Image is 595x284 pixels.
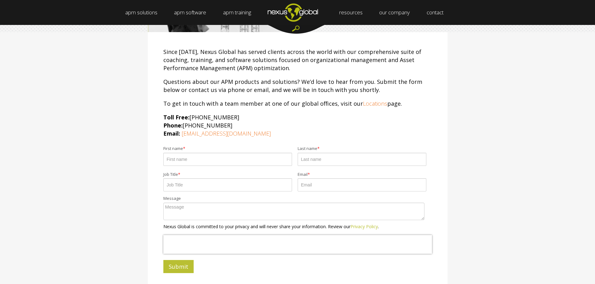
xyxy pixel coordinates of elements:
[163,260,194,273] input: Submit
[163,172,178,177] span: Job Title
[163,235,432,254] iframe: reCAPTCHA
[350,224,378,229] a: Privacy Policy
[298,146,317,151] span: Last name
[163,113,190,121] strong: Toll Free:
[163,78,432,94] p: Questions about our APM products and solutions? We’d love to hear from you. Submit the form below...
[163,146,183,151] span: First name
[363,100,387,107] a: Locations
[163,122,183,129] strong: Phone:
[163,178,292,191] input: Job Title
[298,153,426,166] input: Last name
[163,196,181,201] span: Message
[163,130,180,137] strong: Email:
[163,48,432,72] p: Since [DATE], Nexus Global has served clients across the world with our comprehensive suite of co...
[298,178,426,191] input: Email
[298,172,308,177] span: Email
[163,113,432,137] p: [PHONE_NUMBER] [PHONE_NUMBER]
[163,99,432,108] p: To get in touch with a team member at one of our global offices, visit our page.
[182,130,271,137] a: [EMAIL_ADDRESS][DOMAIN_NAME]
[163,153,292,166] input: First name
[163,223,432,230] p: Nexus Global is committed to your privacy and will never share your information. Review our .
